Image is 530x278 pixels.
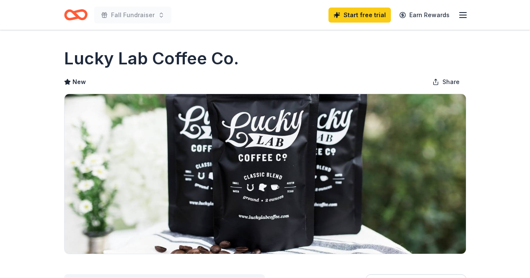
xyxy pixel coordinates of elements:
button: Share [426,74,466,90]
span: Fall Fundraiser [111,10,155,20]
h1: Lucky Lab Coffee Co. [64,47,239,70]
a: Home [64,5,88,25]
span: Share [442,77,460,87]
a: Earn Rewards [394,8,455,23]
img: Image for Lucky Lab Coffee Co. [65,94,466,254]
button: Fall Fundraiser [94,7,171,23]
span: New [72,77,86,87]
a: Start free trial [328,8,391,23]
